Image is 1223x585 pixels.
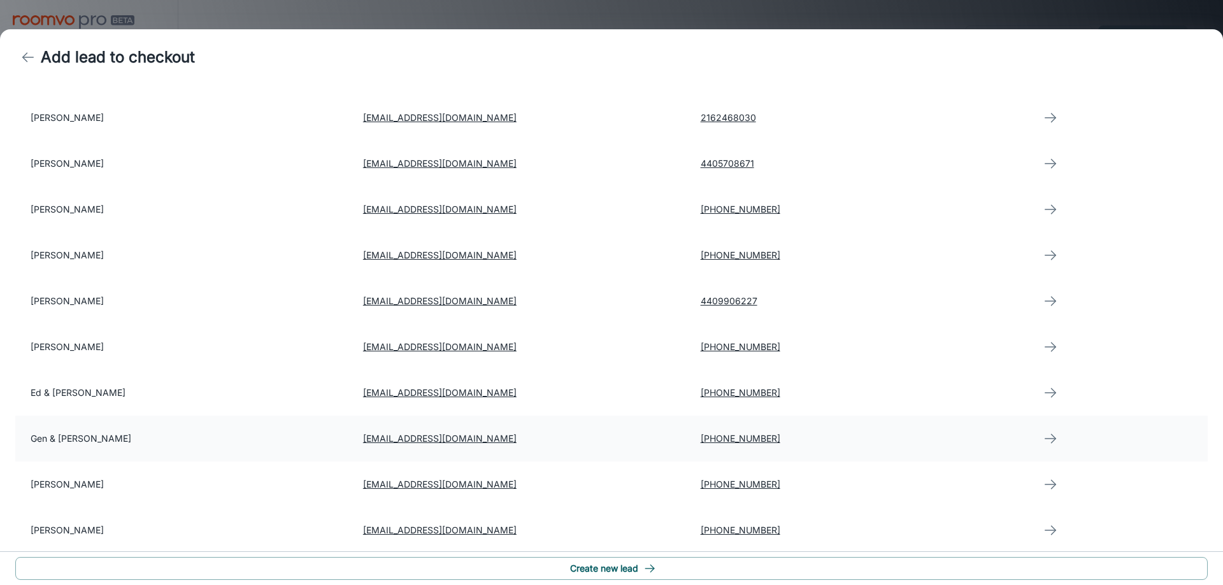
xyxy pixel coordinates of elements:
a: [PHONE_NUMBER] [701,525,780,535]
td: [PERSON_NAME] [15,95,353,141]
td: Ed & [PERSON_NAME] [15,370,353,416]
td: Gen & [PERSON_NAME] [15,416,353,462]
button: Create new lead [15,557,1208,580]
a: [EMAIL_ADDRESS][DOMAIN_NAME] [363,387,517,398]
a: [PHONE_NUMBER] [701,341,780,352]
a: 2162468030 [701,112,756,123]
td: [PERSON_NAME] [15,278,353,324]
td: [PERSON_NAME] [15,507,353,553]
a: [PHONE_NUMBER] [701,433,780,444]
td: [PERSON_NAME] [15,324,353,370]
a: [EMAIL_ADDRESS][DOMAIN_NAME] [363,433,517,444]
a: 4405708671 [701,158,754,169]
a: [EMAIL_ADDRESS][DOMAIN_NAME] [363,525,517,535]
a: [EMAIL_ADDRESS][DOMAIN_NAME] [363,112,517,123]
a: 4409906227 [701,295,757,306]
a: [PHONE_NUMBER] [701,387,780,398]
td: [PERSON_NAME] [15,187,353,232]
a: [EMAIL_ADDRESS][DOMAIN_NAME] [363,479,517,490]
td: [PERSON_NAME] [15,232,353,278]
a: [EMAIL_ADDRESS][DOMAIN_NAME] [363,341,517,352]
td: [PERSON_NAME] [15,141,353,187]
h4: Add lead to checkout [41,46,195,69]
a: [PHONE_NUMBER] [701,479,780,490]
a: [EMAIL_ADDRESS][DOMAIN_NAME] [363,295,517,306]
a: [EMAIL_ADDRESS][DOMAIN_NAME] [363,250,517,260]
td: [PERSON_NAME] [15,462,353,507]
button: back [15,45,41,70]
a: [EMAIL_ADDRESS][DOMAIN_NAME] [363,158,517,169]
a: [PHONE_NUMBER] [701,250,780,260]
a: [PHONE_NUMBER] [701,204,780,215]
a: [EMAIL_ADDRESS][DOMAIN_NAME] [363,204,517,215]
